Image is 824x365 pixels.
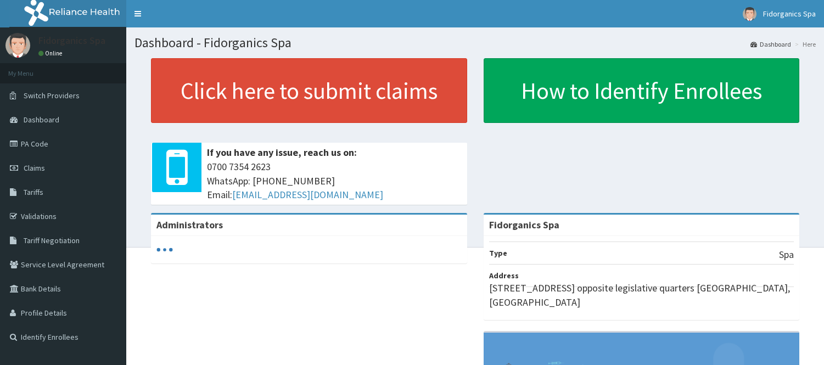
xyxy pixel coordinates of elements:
[207,160,462,202] span: 0700 7354 2623 WhatsApp: [PHONE_NUMBER] Email:
[24,91,80,100] span: Switch Providers
[743,7,756,21] img: User Image
[792,40,816,49] li: Here
[207,146,357,159] b: If you have any issue, reach us on:
[134,36,816,50] h1: Dashboard - Fidorganics Spa
[151,58,467,123] a: Click here to submit claims
[24,115,59,125] span: Dashboard
[750,40,791,49] a: Dashboard
[5,33,30,58] img: User Image
[156,242,173,258] svg: audio-loading
[484,58,800,123] a: How to Identify Enrollees
[763,9,816,19] span: Fidorganics Spa
[38,49,65,57] a: Online
[489,218,559,231] strong: Fidorganics Spa
[24,187,43,197] span: Tariffs
[232,188,383,201] a: [EMAIL_ADDRESS][DOMAIN_NAME]
[38,36,105,46] p: Fidorganics Spa
[24,163,45,173] span: Claims
[24,235,80,245] span: Tariff Negotiation
[489,248,507,258] b: Type
[156,218,223,231] b: Administrators
[489,271,519,280] b: Address
[489,281,794,309] p: [STREET_ADDRESS] opposite legislative quarters [GEOGRAPHIC_DATA], [GEOGRAPHIC_DATA]
[779,248,794,262] p: Spa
